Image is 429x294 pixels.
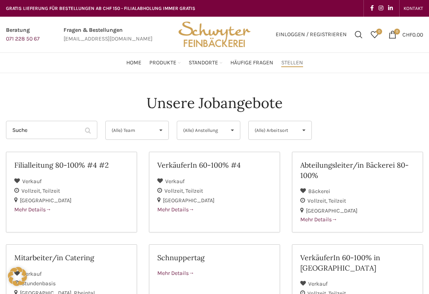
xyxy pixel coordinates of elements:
[300,160,415,180] h2: Abteilungsleiter/in Bäckerei 80-100%
[149,152,280,232] a: VerkäuferIn 60-100% #4 Verkauf Vollzeit Teilzeit [GEOGRAPHIC_DATA] Mehr Details
[272,27,351,43] a: Einloggen / Registrieren
[153,121,168,139] span: ▾
[6,152,137,232] a: Filialleitung 80-100% #4 #2 Verkauf Vollzeit Teilzeit [GEOGRAPHIC_DATA] Mehr Details
[281,55,303,71] a: Stellen
[400,0,427,16] div: Secondary navigation
[14,253,129,263] h2: Mitarbeiter/in Catering
[157,160,272,170] h2: VerkäuferIn 60-100% #4
[6,121,97,139] input: Suche
[149,55,181,71] a: Produkte
[376,3,386,14] a: Instagram social link
[292,152,423,232] a: Abteilungsleiter/in Bäckerei 80-100% Bäckerei Vollzeit Teilzeit [GEOGRAPHIC_DATA] Mehr Details
[126,59,141,67] span: Home
[281,59,303,67] span: Stellen
[21,280,56,287] span: Stundenbasis
[14,206,51,213] span: Mehr Details
[255,121,292,139] span: (Alle) Arbeitsort
[296,121,311,139] span: ▾
[230,59,273,67] span: Häufige Fragen
[112,121,149,139] span: (Alle) Team
[368,3,376,14] a: Facebook social link
[306,207,357,214] span: [GEOGRAPHIC_DATA]
[157,206,194,213] span: Mehr Details
[189,55,222,71] a: Standorte
[186,188,203,194] span: Teilzeit
[6,26,40,44] a: Infobox link
[183,121,221,139] span: (Alle) Anstellung
[163,197,214,204] span: [GEOGRAPHIC_DATA]
[307,197,329,204] span: Vollzeit
[20,197,71,204] span: [GEOGRAPHIC_DATA]
[225,121,240,139] span: ▾
[43,188,60,194] span: Teilzeit
[376,29,382,35] span: 0
[2,55,427,71] div: Main navigation
[308,188,330,195] span: Bäckerei
[300,216,337,223] span: Mehr Details
[189,59,218,67] span: Standorte
[367,27,383,43] a: 0
[22,178,42,185] span: Verkauf
[402,31,412,38] span: CHF
[300,253,415,273] h2: VerkäuferIn 60-100% in [GEOGRAPHIC_DATA]
[351,27,367,43] a: Suchen
[367,27,383,43] div: Meine Wunschliste
[386,3,395,14] a: Linkedin social link
[308,280,328,287] span: Verkauf
[385,27,427,43] a: 0 CHF0.00
[147,93,283,113] h4: Unsere Jobangebote
[230,55,273,71] a: Häufige Fragen
[404,6,423,11] span: KONTAKT
[176,31,253,37] a: Site logo
[149,59,176,67] span: Produkte
[64,26,153,44] a: Infobox link
[6,6,195,11] span: GRATIS LIEFERUNG FÜR BESTELLUNGEN AB CHF 150 - FILIALABHOLUNG IMMER GRATIS
[404,0,423,16] a: KONTAKT
[14,160,129,170] h2: Filialleitung 80-100% #4 #2
[164,188,186,194] span: Vollzeit
[126,55,141,71] a: Home
[402,31,423,38] bdi: 0.00
[165,178,185,185] span: Verkauf
[276,32,347,37] span: Einloggen / Registrieren
[21,188,43,194] span: Vollzeit
[329,197,346,204] span: Teilzeit
[176,17,253,52] img: Bäckerei Schwyter
[157,253,272,263] h2: Schnuppertag
[394,29,400,35] span: 0
[157,270,194,277] span: Mehr Details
